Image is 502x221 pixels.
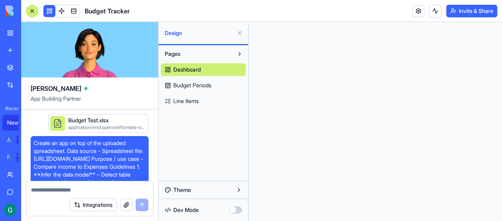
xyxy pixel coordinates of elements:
a: Feedback FormTRY [2,149,34,165]
img: ACg8ocIUnfeN8zsqf7zTIl5S_cEeI0faD9gZTJU8D9V4xDLv_J4q_A=s96-c [4,204,16,216]
div: application/vnd.openxmlformats-officedocument.spreadsheetml.sheet [68,124,145,131]
div: Feedback Form [7,153,11,161]
span: Pages [165,50,180,58]
div: AI Logo Generator [7,136,11,144]
span: Design [165,29,233,37]
span: Line Items [173,97,199,105]
a: Budget Periods [161,79,246,92]
div: New App [7,119,29,127]
button: Invite & Share [446,5,497,17]
span: Budget Periods [173,81,211,89]
button: Theme [161,184,246,196]
span: Dev Mode [173,206,199,214]
a: New App [2,115,34,131]
span: [PERSON_NAME] [31,84,81,93]
button: Integrations [70,199,117,211]
div: TRY [16,135,29,145]
img: logo [5,6,54,17]
span: Budget Tracker [85,6,130,16]
div: Budget Test.xlsx [68,116,145,124]
button: Pages [161,48,233,60]
a: Line Items [161,95,246,107]
span: App Building Partner [31,95,149,109]
span: Recent [2,105,19,112]
span: Dashboard [173,66,201,74]
div: TRY [16,153,29,162]
a: Dashboard [161,63,246,76]
a: AI Logo GeneratorTRY [2,132,34,148]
